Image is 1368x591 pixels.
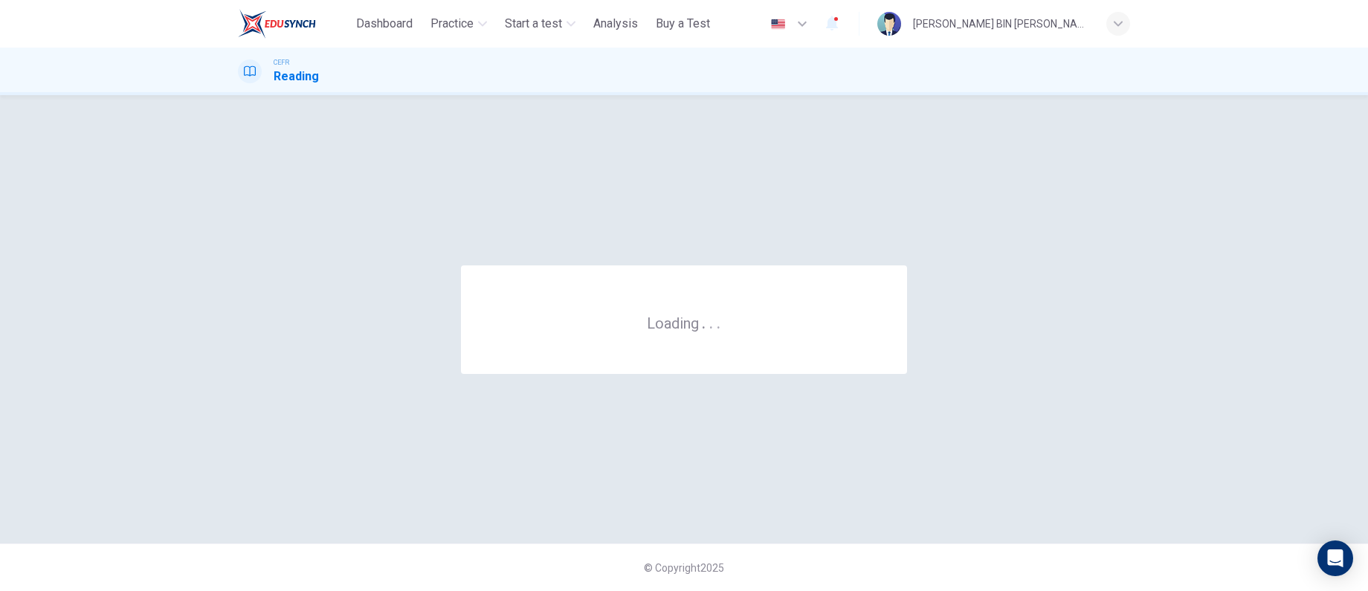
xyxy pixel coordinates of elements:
[356,15,413,33] span: Dashboard
[350,10,419,37] button: Dashboard
[587,10,644,37] button: Analysis
[593,15,638,33] span: Analysis
[716,309,721,334] h6: .
[913,15,1088,33] div: [PERSON_NAME] BIN [PERSON_NAME]
[274,57,289,68] span: CEFR
[430,15,474,33] span: Practice
[701,309,706,334] h6: .
[274,68,319,85] h1: Reading
[425,10,493,37] button: Practice
[650,10,716,37] button: Buy a Test
[1317,540,1353,576] div: Open Intercom Messenger
[877,12,901,36] img: Profile picture
[769,19,787,30] img: en
[647,313,721,332] h6: Loading
[505,15,562,33] span: Start a test
[238,9,316,39] img: ELTC logo
[499,10,581,37] button: Start a test
[644,562,724,574] span: © Copyright 2025
[238,9,350,39] a: ELTC logo
[656,15,710,33] span: Buy a Test
[709,309,714,334] h6: .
